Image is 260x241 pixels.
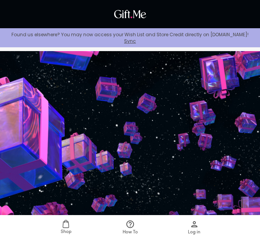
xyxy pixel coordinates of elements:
[162,215,226,241] a: Log in
[112,8,148,20] img: GiftMe Logo
[98,215,162,241] a: How To
[123,229,138,236] span: How To
[6,31,254,44] p: Found us elsewhere? You may now access your Wish List and Store Credit directly on [DOMAIN_NAME]!
[61,228,71,236] span: Shop
[188,229,200,236] span: Log in
[34,215,98,241] a: Shop
[124,38,136,44] a: Sync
